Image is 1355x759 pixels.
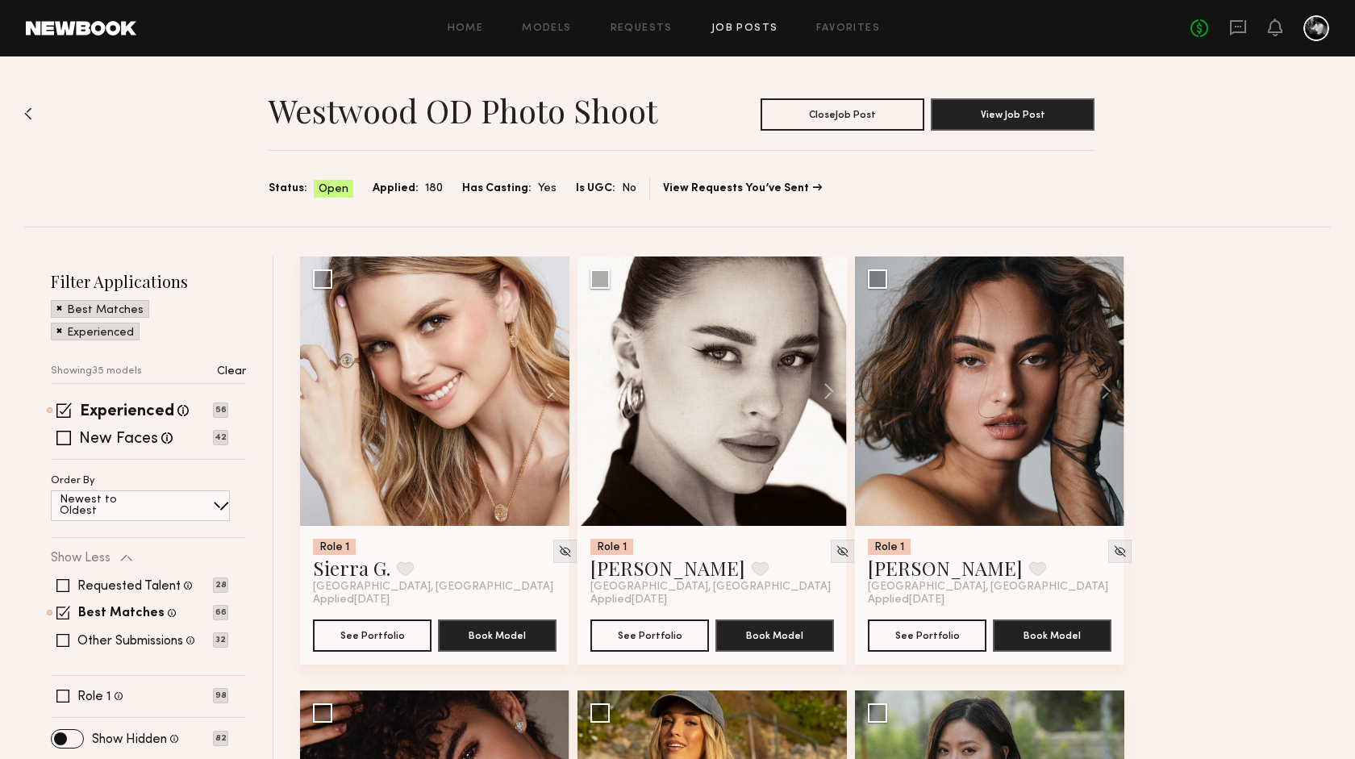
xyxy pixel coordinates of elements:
[425,180,443,198] span: 180
[60,494,156,517] p: Newest to Oldest
[313,594,557,607] div: Applied [DATE]
[67,305,144,316] p: Best Matches
[590,555,745,581] a: [PERSON_NAME]
[51,366,142,377] p: Showing 35 models
[868,555,1023,581] a: [PERSON_NAME]
[51,476,95,486] p: Order By
[868,619,986,652] button: See Portfolio
[313,581,553,594] span: [GEOGRAPHIC_DATA], [GEOGRAPHIC_DATA]
[590,539,633,555] div: Role 1
[313,539,356,555] div: Role 1
[816,23,880,34] a: Favorites
[590,619,709,652] button: See Portfolio
[715,628,834,641] a: Book Model
[79,432,158,448] label: New Faces
[217,366,246,377] p: Clear
[213,430,228,445] p: 42
[993,619,1111,652] button: Book Model
[269,180,307,198] span: Status:
[319,181,348,198] span: Open
[373,180,419,198] span: Applied:
[711,23,778,34] a: Job Posts
[213,688,228,703] p: 98
[462,180,532,198] span: Has Casting:
[622,180,636,198] span: No
[269,90,657,131] h1: Westwood OD Photo Shoot
[213,605,228,620] p: 66
[438,619,557,652] button: Book Model
[576,180,615,198] span: Is UGC:
[868,539,911,555] div: Role 1
[313,619,432,652] button: See Portfolio
[611,23,673,34] a: Requests
[24,107,32,120] img: Back to previous page
[868,581,1108,594] span: [GEOGRAPHIC_DATA], [GEOGRAPHIC_DATA]
[663,183,822,194] a: View Requests You’ve Sent
[931,98,1094,131] button: View Job Post
[558,544,572,558] img: Unhide Model
[761,98,924,131] button: CloseJob Post
[213,402,228,418] p: 56
[213,632,228,648] p: 32
[67,327,134,339] p: Experienced
[522,23,571,34] a: Models
[715,619,834,652] button: Book Model
[836,544,849,558] img: Unhide Model
[868,594,1111,607] div: Applied [DATE]
[77,690,111,703] label: Role 1
[80,404,174,420] label: Experienced
[438,628,557,641] a: Book Model
[590,594,834,607] div: Applied [DATE]
[213,578,228,593] p: 28
[993,628,1111,641] a: Book Model
[213,731,228,746] p: 82
[51,552,110,565] p: Show Less
[77,635,183,648] label: Other Submissions
[92,733,167,746] label: Show Hidden
[77,580,181,593] label: Requested Talent
[448,23,484,34] a: Home
[51,270,246,292] h2: Filter Applications
[590,581,831,594] span: [GEOGRAPHIC_DATA], [GEOGRAPHIC_DATA]
[313,555,390,581] a: Sierra G.
[538,180,557,198] span: Yes
[78,607,165,620] label: Best Matches
[1113,544,1127,558] img: Unhide Model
